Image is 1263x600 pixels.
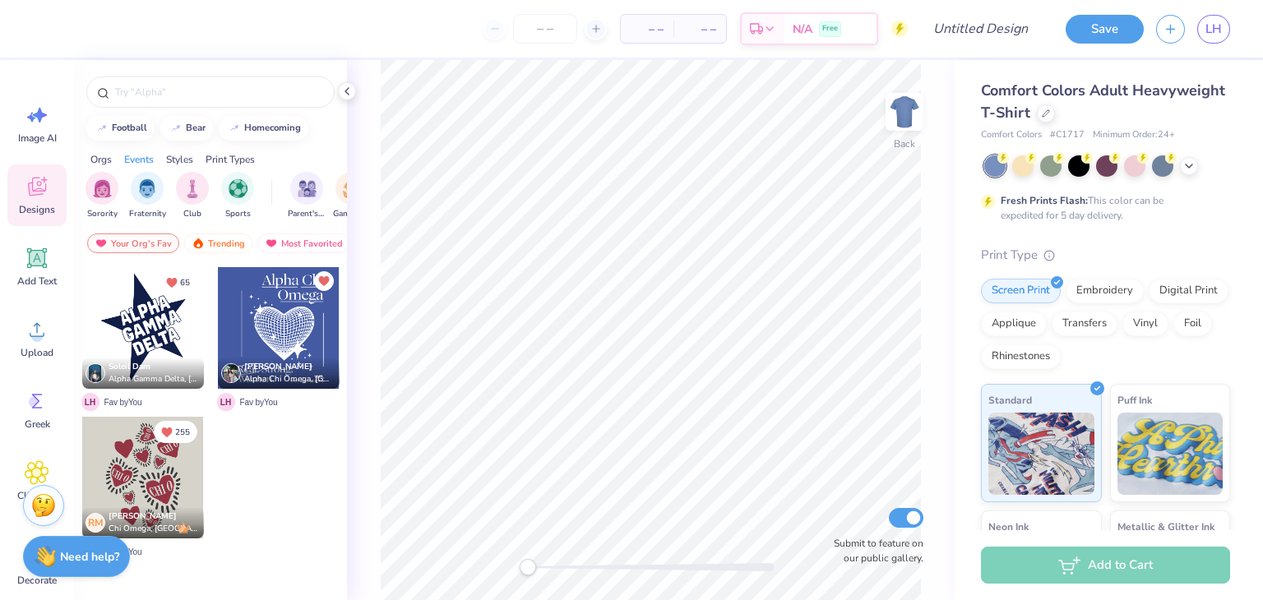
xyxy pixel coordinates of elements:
[988,391,1032,408] span: Standard
[981,128,1042,142] span: Comfort Colors
[124,152,154,167] div: Events
[1197,15,1230,44] a: LH
[333,208,371,220] span: Game Day
[160,116,213,141] button: bear
[1117,391,1152,408] span: Puff Ink
[25,418,50,431] span: Greek
[1001,193,1203,223] div: This color can be expedited for 5 day delivery.
[95,123,109,133] img: trend_line.gif
[822,23,838,35] span: Free
[981,246,1230,265] div: Print Type
[265,238,278,249] img: most_fav.gif
[225,208,251,220] span: Sports
[18,132,57,145] span: Image AI
[87,208,118,220] span: Sorority
[1117,413,1224,495] img: Puff Ink
[1173,312,1212,336] div: Foil
[1066,279,1144,303] div: Embroidery
[19,203,55,216] span: Designs
[894,136,915,151] div: Back
[288,208,326,220] span: Parent's Weekend
[343,179,362,198] img: Game Day Image
[981,81,1225,122] span: Comfort Colors Adult Heavyweight T-Shirt
[1093,128,1175,142] span: Minimum Order: 24 +
[109,510,177,522] span: [PERSON_NAME]
[257,233,350,253] div: Most Favorited
[244,373,333,385] span: Alpha Chi Omega, [GEOGRAPHIC_DATA][US_STATE]
[219,116,308,141] button: homecoming
[176,172,209,220] div: filter for Club
[825,536,923,565] label: Submit to feature on our public gallery.
[86,172,118,220] button: filter button
[288,172,326,220] div: filter for Parent's Weekend
[240,396,278,408] span: Fav by You
[988,413,1094,495] img: Standard
[138,179,156,198] img: Fraternity Image
[109,523,197,535] span: Chi Omega, [GEOGRAPHIC_DATA]
[631,21,664,38] span: – –
[192,238,205,249] img: trending.gif
[154,421,197,443] button: Unlike
[104,396,142,408] span: Fav by You
[1205,20,1222,39] span: LH
[244,123,301,132] div: homecoming
[87,233,179,253] div: Your Org's Fav
[95,238,108,249] img: most_fav.gif
[1050,128,1085,142] span: # C1717
[129,172,166,220] div: filter for Fraternity
[513,14,577,44] input: – –
[520,559,536,575] div: Accessibility label
[981,344,1061,369] div: Rhinestones
[60,549,119,565] strong: Need help?
[186,123,206,132] div: bear
[1149,279,1228,303] div: Digital Print
[333,172,371,220] button: filter button
[288,172,326,220] button: filter button
[217,393,235,411] span: L H
[183,208,201,220] span: Club
[166,152,193,167] div: Styles
[221,172,254,220] div: filter for Sports
[333,172,371,220] div: filter for Game Day
[86,513,105,533] div: RM
[17,275,57,288] span: Add Text
[683,21,716,38] span: – –
[21,346,53,359] span: Upload
[228,123,241,133] img: trend_line.gif
[113,84,324,100] input: Try "Alpha"
[988,518,1029,535] span: Neon Ink
[1117,518,1214,535] span: Metallic & Glitter Ink
[90,152,112,167] div: Orgs
[109,373,197,385] span: Alpha Gamma Delta, [GEOGRAPHIC_DATA]
[112,123,147,132] div: football
[176,172,209,220] button: filter button
[17,574,57,587] span: Decorate
[298,179,317,198] img: Parent's Weekend Image
[169,123,183,133] img: trend_line.gif
[81,393,99,411] span: L H
[10,489,64,515] span: Clipart & logos
[184,233,252,253] div: Trending
[1001,194,1088,207] strong: Fresh Prints Flash:
[221,172,254,220] button: filter button
[1052,312,1117,336] div: Transfers
[981,279,1061,303] div: Screen Print
[129,172,166,220] button: filter button
[888,95,921,128] img: Back
[206,152,255,167] div: Print Types
[159,271,197,293] button: Unlike
[109,361,150,372] span: Soleil Dam
[93,179,112,198] img: Sorority Image
[244,361,312,372] span: [PERSON_NAME]
[793,21,812,38] span: N/A
[180,279,190,287] span: 65
[229,179,248,198] img: Sports Image
[981,312,1047,336] div: Applique
[1066,15,1144,44] button: Save
[314,271,334,291] button: Unlike
[129,208,166,220] span: Fraternity
[1122,312,1168,336] div: Vinyl
[86,116,155,141] button: football
[86,172,118,220] div: filter for Sorority
[920,12,1041,45] input: Untitled Design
